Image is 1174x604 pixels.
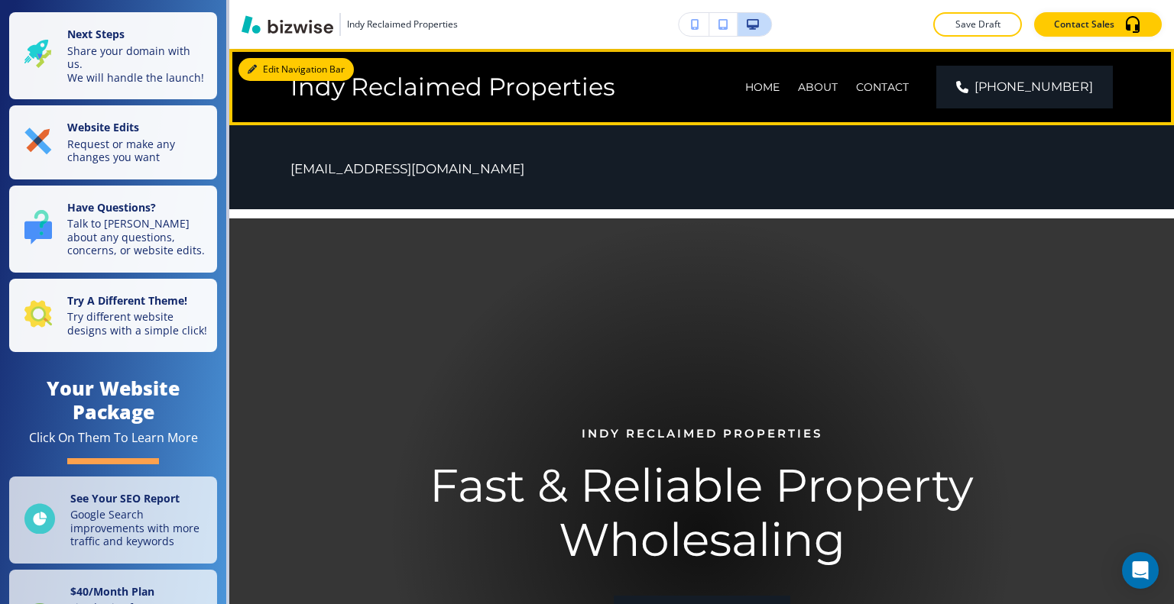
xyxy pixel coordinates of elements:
div: Open Intercom Messenger [1122,552,1159,589]
p: Google Search improvements with more traffic and keywords [70,508,208,548]
button: Try A Different Theme!Try different website designs with a simple click! [9,279,217,353]
h4: Your Website Package [9,376,217,424]
button: Save Draft [933,12,1022,37]
button: Have Questions?Talk to [PERSON_NAME] about any questions, concerns, or website edits. [9,186,217,273]
div: Click On Them To Learn More [29,430,198,446]
button: Next StepsShare your domain with us.We will handle the launch! [9,12,217,99]
span: [PHONE_NUMBER] [975,78,1093,96]
strong: Have Questions? [67,200,156,215]
p: ABOUT [798,79,838,95]
p: Request or make any changes you want [67,137,208,164]
strong: Website Edits [67,120,139,134]
h6: [EMAIL_ADDRESS][DOMAIN_NAME] [290,159,1113,179]
strong: Next Steps [67,27,125,41]
a: [PHONE_NUMBER] [936,66,1113,108]
h1: Fast & Reliable Property Wholesaling [375,458,1029,567]
img: Bizwise Logo [242,15,333,34]
h4: Indy Reclaimed Properties [290,73,615,102]
p: Contact Sales [1054,18,1114,31]
button: Edit Navigation Bar [238,58,354,81]
strong: Try A Different Theme! [67,293,187,308]
button: Website EditsRequest or make any changes you want [9,105,217,179]
p: Try different website designs with a simple click! [67,310,208,337]
button: Contact Sales [1034,12,1162,37]
h3: Indy Reclaimed Properties [347,18,458,31]
button: Indy Reclaimed Properties [242,13,458,36]
p: Share your domain with us. We will handle the launch! [67,44,208,85]
a: See Your SEO ReportGoogle Search improvements with more traffic and keywords [9,476,217,564]
p: HOME [745,79,780,95]
p: INDY RECLAIMED PROPERTIES [375,425,1029,443]
strong: See Your SEO Report [70,491,180,505]
p: CONTACT [856,79,909,95]
p: Save Draft [953,18,1002,31]
strong: $ 40 /Month Plan [70,584,154,599]
p: Talk to [PERSON_NAME] about any questions, concerns, or website edits. [67,217,208,257]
